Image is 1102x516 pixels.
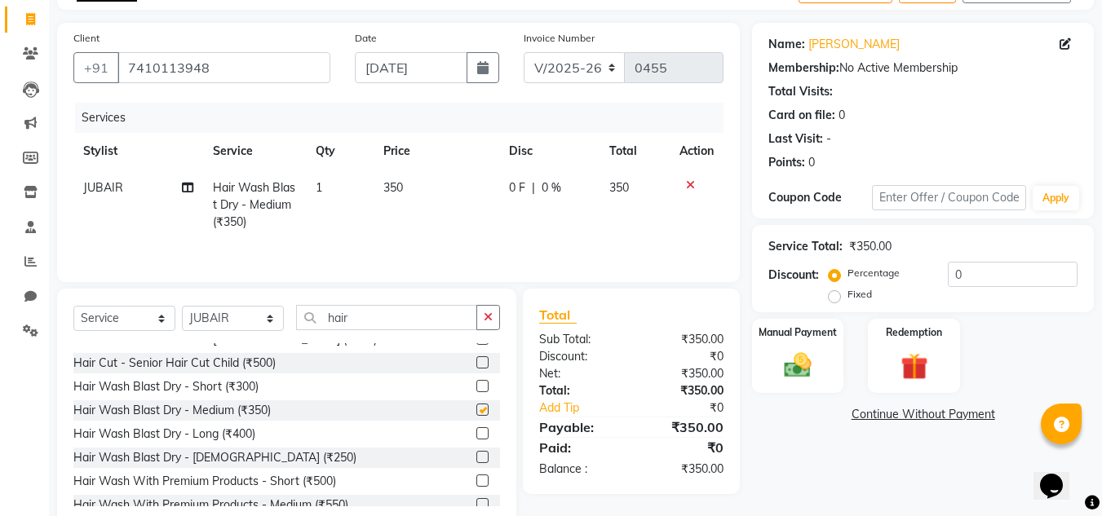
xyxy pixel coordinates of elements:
[768,60,839,77] div: Membership:
[73,426,255,443] div: Hair Wash Blast Dry - Long (₹400)
[768,36,805,53] div: Name:
[539,307,577,324] span: Total
[73,52,119,83] button: +91
[759,325,837,340] label: Manual Payment
[609,180,629,195] span: 350
[849,238,892,255] div: ₹350.00
[768,238,843,255] div: Service Total:
[776,350,820,381] img: _cash.svg
[768,107,835,124] div: Card on file:
[73,355,276,372] div: Hair Cut - Senior Hair Cut Child (₹500)
[839,107,845,124] div: 0
[374,133,499,170] th: Price
[649,399,737,417] div: ₹0
[527,438,631,457] div: Paid:
[768,60,1078,77] div: No Active Membership
[73,31,100,46] label: Client
[768,154,805,171] div: Points:
[499,133,599,170] th: Disc
[886,325,942,340] label: Redemption
[306,133,374,170] th: Qty
[524,31,595,46] label: Invoice Number
[527,399,648,417] a: Add Tip
[808,154,815,171] div: 0
[631,438,736,457] div: ₹0
[73,378,259,395] div: Hair Wash Blast Dry - Short (₹300)
[527,331,631,348] div: Sub Total:
[73,496,348,514] div: Hair Wash With Premium Products - Medium (₹550)
[768,189,871,206] div: Coupon Code
[1033,451,1086,500] iframe: chat widget
[73,402,271,419] div: Hair Wash Blast Dry - Medium (₹350)
[755,406,1091,423] a: Continue Without Payment
[73,473,336,490] div: Hair Wash With Premium Products - Short (₹500)
[670,133,724,170] th: Action
[872,185,1026,210] input: Enter Offer / Coupon Code
[542,179,561,196] span: 0 %
[848,266,900,280] label: Percentage
[527,348,631,365] div: Discount:
[75,103,736,133] div: Services
[509,179,525,196] span: 0 F
[73,449,356,466] div: Hair Wash Blast Dry - [DEMOGRAPHIC_DATA] (₹250)
[73,133,203,170] th: Stylist
[527,365,631,382] div: Net:
[83,180,123,195] span: JUBAIR
[808,36,900,53] a: [PERSON_NAME]
[631,382,736,399] div: ₹350.00
[383,180,403,195] span: 350
[1033,186,1079,210] button: Apply
[848,287,872,302] label: Fixed
[631,461,736,478] div: ₹350.00
[532,179,535,196] span: |
[631,331,736,348] div: ₹350.00
[600,133,670,170] th: Total
[203,133,305,170] th: Service
[527,417,631,437] div: Payable:
[826,130,831,148] div: -
[213,180,295,229] span: Hair Wash Blast Dry - Medium (₹350)
[768,267,819,284] div: Discount:
[527,461,631,478] div: Balance :
[892,350,936,383] img: _gift.svg
[527,382,631,399] div: Total:
[631,365,736,382] div: ₹350.00
[296,305,477,330] input: Search or Scan
[768,130,823,148] div: Last Visit:
[355,31,377,46] label: Date
[117,52,330,83] input: Search by Name/Mobile/Email/Code
[631,417,736,437] div: ₹350.00
[316,180,322,195] span: 1
[768,83,833,100] div: Total Visits:
[631,348,736,365] div: ₹0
